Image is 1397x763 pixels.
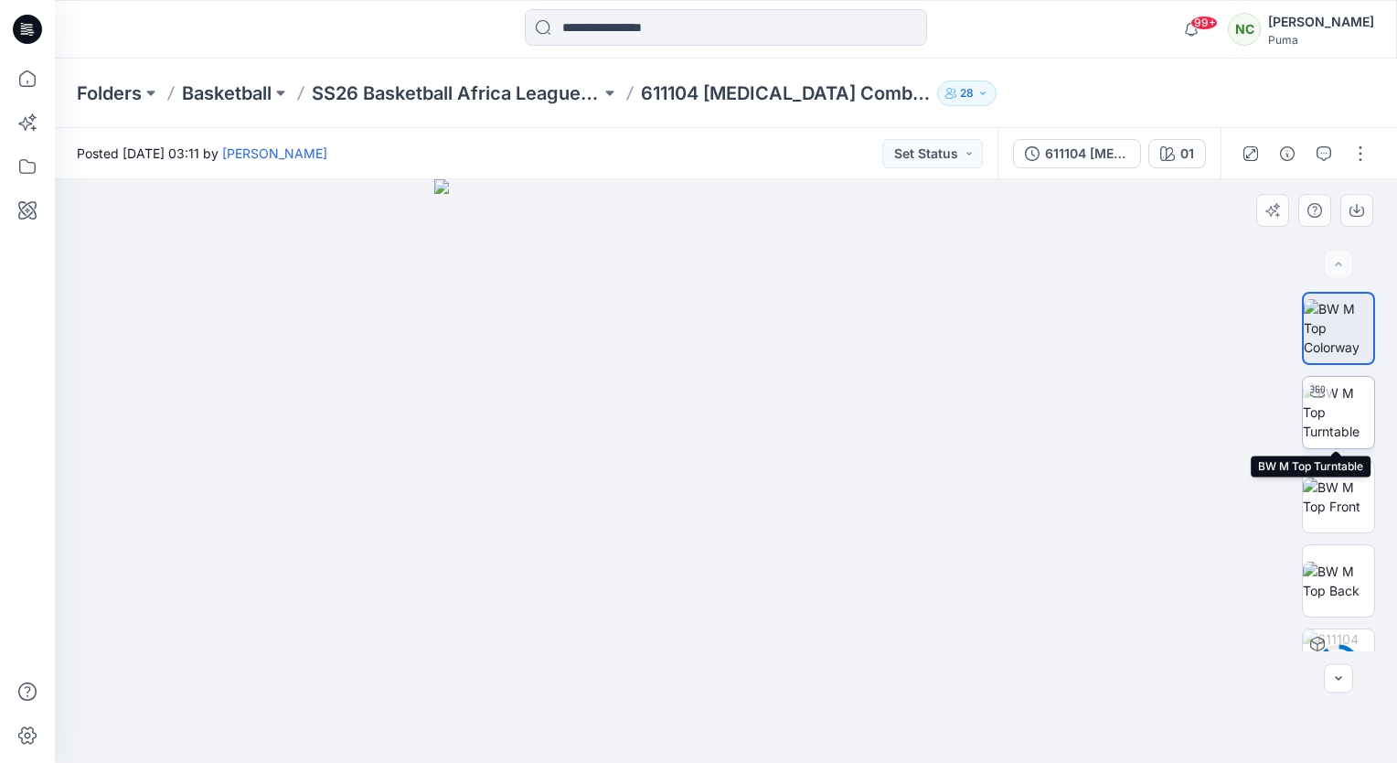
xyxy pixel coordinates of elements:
[1180,144,1194,164] div: 01
[434,179,1018,763] img: eyJhbGciOiJIUzI1NiIsImtpZCI6IjAiLCJzbHQiOiJzZXMiLCJ0eXAiOiJKV1QifQ.eyJkYXRhIjp7InR5cGUiOiJzdG9yYW...
[1045,144,1129,164] div: 611104 [MEDICAL_DATA] Combine Referee Jersey_20250930
[77,144,327,163] span: Posted [DATE] 03:11 by
[641,81,930,106] p: 611104 [MEDICAL_DATA] Combine Referee Jersey_20250930
[1303,562,1374,600] img: BW M Top Back
[312,81,601,106] a: SS26 Basketball Africa League (Combine)
[1148,139,1206,168] button: 01
[1228,13,1261,46] div: NC
[937,81,997,106] button: 28
[960,83,974,103] p: 28
[1273,139,1302,168] button: Details
[1303,478,1374,516] img: BW M Top Front
[77,81,142,106] a: Folders
[1304,299,1373,357] img: BW M Top Colorway
[222,145,327,161] a: [PERSON_NAME]
[182,81,272,106] a: Basketball
[1268,11,1374,33] div: [PERSON_NAME]
[1190,16,1218,30] span: 99+
[1013,139,1141,168] button: 611104 [MEDICAL_DATA] Combine Referee Jersey_20250930
[1303,383,1374,441] img: BW M Top Turntable
[1268,33,1374,47] div: Puma
[1303,629,1374,701] img: 611104 BAL Combine Referee Jersey_20250930 01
